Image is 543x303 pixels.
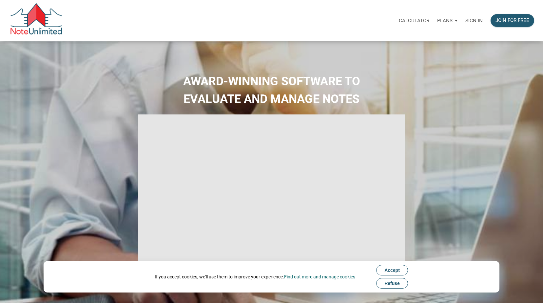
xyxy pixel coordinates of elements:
[461,10,487,31] a: Sign in
[384,268,400,273] span: Accept
[399,18,429,24] p: Calculator
[465,18,483,24] p: Sign in
[395,10,433,31] a: Calculator
[495,17,529,24] div: Join for free
[433,11,461,30] button: Plans
[376,265,408,275] button: Accept
[433,10,461,31] a: Plans
[437,18,453,24] p: Plans
[491,14,534,27] button: Join for free
[384,281,400,286] span: Refuse
[138,114,405,265] iframe: NoteUnlimited
[5,72,538,108] h2: AWARD-WINNING SOFTWARE TO EVALUATE AND MANAGE NOTES
[284,274,355,279] a: Find out more and manage cookies
[487,10,538,31] a: Join for free
[376,278,408,289] button: Refuse
[155,273,355,280] div: If you accept cookies, we'll use them to improve your experience.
